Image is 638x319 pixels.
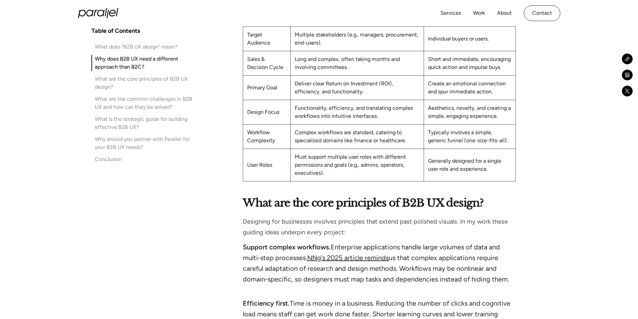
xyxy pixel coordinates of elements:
a: What does “B2B UX design” mean? [91,43,197,51]
td: Design Focus [243,100,291,124]
td: Target Audience [243,26,291,51]
div: What are the core principles of B2B UX design? [95,75,197,91]
a: NNg’s 2025 article reminds [307,254,389,262]
td: Functionality, efficiency, and translating complex workflows into intuitive interfaces. [291,100,424,124]
a: Conclusion [91,155,197,163]
a: What are the common challenges in B2B UX and how can they be solved? [91,95,197,111]
td: Must support multiple user roles with different permissions and goals (e.g., admins, operators, e... [291,149,424,181]
td: Short and immediate, encouraging quick action and impulse buys. [424,51,515,75]
div: What does “B2B UX design” mean? [95,43,178,51]
a: Contact [524,5,560,21]
a: home [78,8,118,18]
td: Primary Goal [243,75,291,100]
td: Individual buyers or users. [424,26,515,51]
div: Why does B2B UX need a different approach than B2C? [95,55,197,71]
strong: Support complex workflows. [243,243,331,251]
a: Why does B2B UX need a different approach than B2C? [91,55,197,71]
div: Why should you partner with Parallel for your B2B UX needs? [95,135,197,151]
td: Generally designed for a single user role and experience. [424,149,515,181]
a: About [497,8,512,18]
td: User Roles [243,149,291,181]
td: Long and complex, often taking months and involving committees. [291,51,424,75]
a: What is the strategic guide for building effective B2B UX? [91,115,197,131]
a: What are the core principles of B2B UX design? [91,75,197,91]
p: Designing for businesses involves principles that extend past polished visuals. In my work these ... [243,216,515,238]
div: Conclusion [95,155,122,163]
td: Workflow Complexity [243,124,291,149]
div: What is the strategic guide for building effective B2B UX? [95,115,197,131]
strong: What are the core principles of B2B UX design? [243,196,483,210]
td: Aesthetics, novelty, and creating a simple, engaging experience. [424,100,515,124]
h4: Table of Contents [91,27,140,35]
td: Deliver clear Return on Investment (ROI), efficiency, and functionality. [291,75,424,100]
td: Typically involves a simple, generic funnel (one-size-fits-all). [424,124,515,149]
td: Multiple stakeholders (e.g., managers, procurement, end-users). [291,26,424,51]
a: Work [473,8,485,18]
div: What are the common challenges in B2B UX and how can they be solved? [95,95,197,111]
td: Complex workflows are standard, catering to specialized domains like finance or healthcare. [291,124,424,149]
a: Why should you partner with Parallel for your B2B UX needs? [91,135,197,151]
td: Sales & Decision Cycle [243,51,291,75]
a: Services [440,8,461,18]
strong: Efficiency first. [243,299,290,307]
li: Enterprise applications handle large volumes of data and multi‑step processes. us that complex ap... [243,242,515,295]
td: Create an emotional connection and spur immediate action. [424,75,515,100]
